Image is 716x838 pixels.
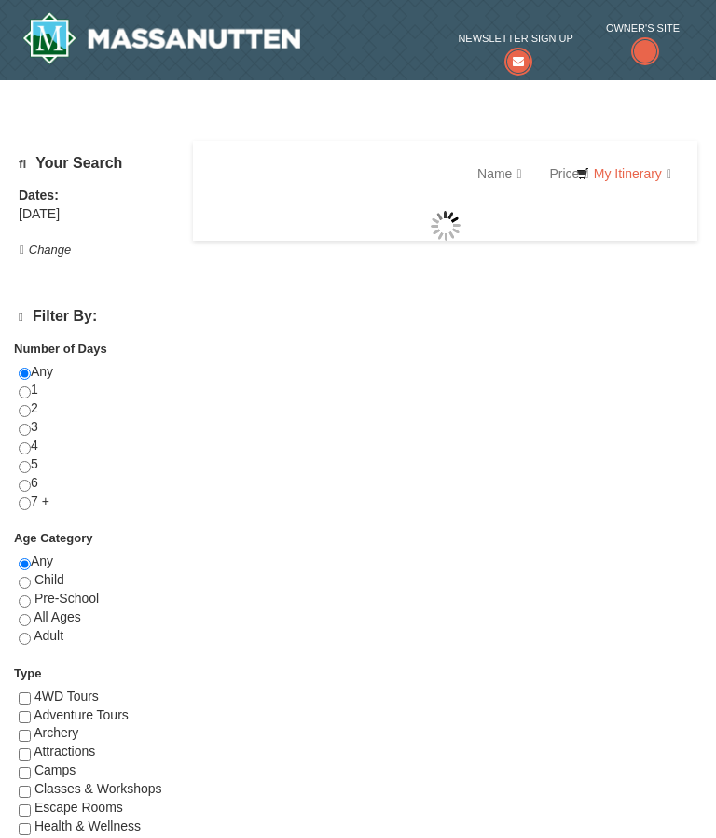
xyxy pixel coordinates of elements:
[19,188,59,203] strong: Dates:
[19,155,174,173] h5: Your Search
[14,531,93,545] strong: Age Category
[34,762,76,777] span: Camps
[19,363,174,530] div: Any 1 2 3 4 5 6 7 +
[22,12,300,64] img: Massanutten Resort Logo
[606,19,680,67] a: Owner's Site
[34,725,78,740] span: Archery
[34,800,123,815] span: Escape Rooms
[458,29,572,67] a: Newsletter Sign Up
[463,155,535,192] a: Name
[19,552,174,663] div: Any
[34,609,81,624] span: All Ages
[34,781,162,796] span: Classes & Workshops
[34,572,64,587] span: Child
[34,707,129,722] span: Adventure Tours
[34,689,99,704] span: 4WD Tours
[19,308,174,326] h4: Filter By:
[606,19,680,37] span: Owner's Site
[564,160,683,188] a: My Itinerary
[431,211,461,241] img: wait gif
[14,342,107,356] strong: Number of Days
[34,744,95,759] span: Attractions
[34,591,99,606] span: Pre-School
[19,205,174,224] div: [DATE]
[14,666,41,680] strong: Type
[536,155,603,192] a: Price
[22,12,300,64] a: Massanutten Resort
[34,628,63,643] span: Adult
[458,29,572,48] span: Newsletter Sign Up
[34,818,141,833] span: Health & Wellness
[19,240,72,260] button: Change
